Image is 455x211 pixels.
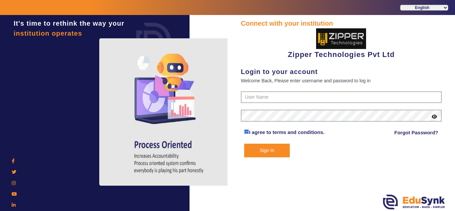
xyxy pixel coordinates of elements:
[241,91,442,103] input: User Name
[241,77,442,85] div: Welcome Back, Please enter username and password to log in
[14,30,82,37] span: institution operates
[244,144,290,157] button: Sign In
[14,20,124,27] span: It's time to rethink the way your
[99,38,239,186] img: login4.png
[249,129,324,135] a: I agree to terms and conditions.
[316,28,366,49] img: 36227e3f-cbf6-4043-b8fc-b5c5f2957d0a
[241,18,442,28] div: Connect with your institution
[129,15,179,65] img: login.png
[383,195,445,209] img: edusynk.png
[241,28,442,60] div: Zipper Technologies Pvt Ltd
[241,67,442,77] div: Login to your account
[394,129,438,137] a: Forgot Password?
